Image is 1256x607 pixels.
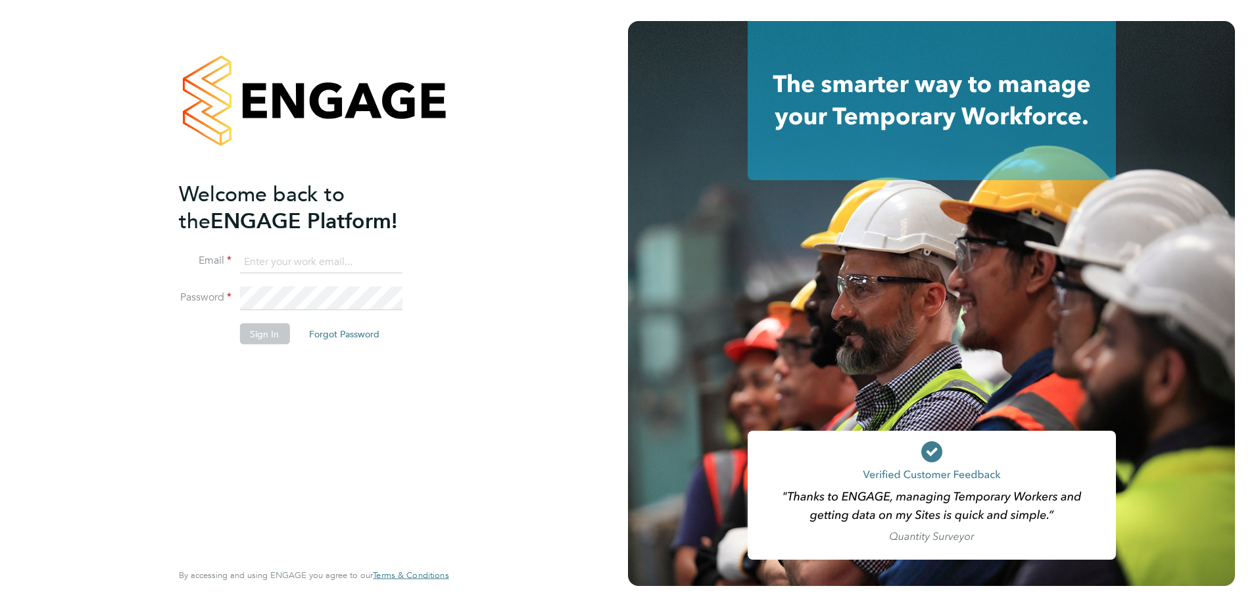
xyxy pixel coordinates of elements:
[179,291,231,304] label: Password
[179,570,448,581] span: By accessing and using ENGAGE you agree to our
[179,254,231,268] label: Email
[373,570,448,581] a: Terms & Conditions
[239,250,402,274] input: Enter your work email...
[179,180,435,234] h2: ENGAGE Platform!
[299,324,390,345] button: Forgot Password
[179,181,345,233] span: Welcome back to the
[239,324,289,345] button: Sign In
